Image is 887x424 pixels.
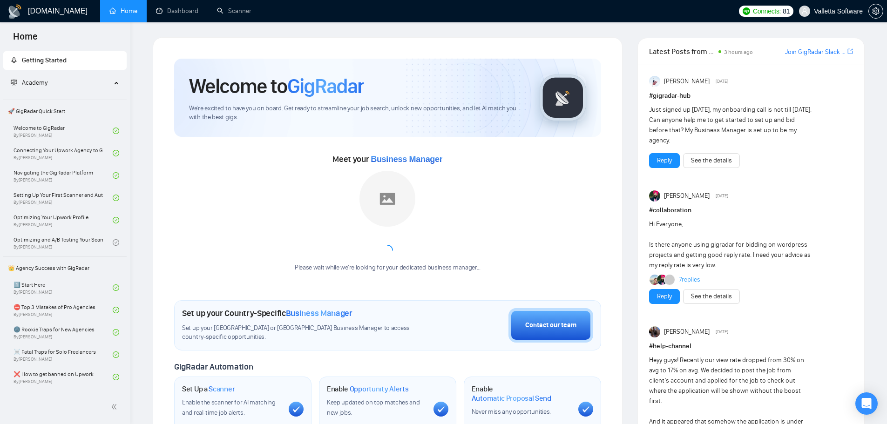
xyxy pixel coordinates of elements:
[174,362,253,372] span: GigRadar Automation
[113,374,119,380] span: check-circle
[4,102,126,121] span: 🚀 GigRadar Quick Start
[113,351,119,358] span: check-circle
[209,384,235,394] span: Scanner
[327,384,409,394] h1: Enable
[14,121,113,141] a: Welcome to GigRadarBy[PERSON_NAME]
[855,392,878,415] div: Open Intercom Messenger
[472,384,571,403] h1: Enable
[14,210,113,230] a: Optimizing Your Upwork ProfileBy[PERSON_NAME]
[14,322,113,343] a: 🌚 Rookie Traps for New AgenciesBy[PERSON_NAME]
[657,291,672,302] a: Reply
[868,7,883,15] a: setting
[664,191,710,201] span: [PERSON_NAME]
[785,47,846,57] a: Join GigRadar Slack Community
[716,77,728,86] span: [DATE]
[649,46,716,57] span: Latest Posts from the GigRadar Community
[217,7,251,15] a: searchScanner
[649,76,660,87] img: Anisuzzaman Khan
[113,172,119,179] span: check-circle
[847,47,853,55] span: export
[657,275,667,285] img: Attinder Singh
[716,192,728,200] span: [DATE]
[657,155,672,166] a: Reply
[7,4,22,19] img: logo
[14,300,113,320] a: ⛔ Top 3 Mistakes of Pro AgenciesBy[PERSON_NAME]
[691,291,732,302] a: See the details
[664,76,710,87] span: [PERSON_NAME]
[472,394,551,403] span: Automatic Proposal Send
[664,327,710,337] span: [PERSON_NAME]
[113,239,119,246] span: check-circle
[11,79,47,87] span: Academy
[182,308,352,318] h1: Set up your Country-Specific
[847,47,853,56] a: export
[371,155,442,164] span: Business Manager
[525,320,576,330] div: Contact our team
[649,105,813,146] div: Just signed up [DATE], my onboarding call is not till [DATE]. Can anyone help me to get started t...
[508,308,593,343] button: Contact our team
[6,30,45,49] span: Home
[801,8,808,14] span: user
[683,153,740,168] button: See the details
[14,367,113,387] a: ❌ How to get banned on UpworkBy[PERSON_NAME]
[113,195,119,201] span: check-circle
[11,79,17,86] span: fund-projection-screen
[113,217,119,223] span: check-circle
[332,154,442,164] span: Meet your
[649,205,853,215] h1: # collaboration
[649,341,853,351] h1: # help-channel
[14,277,113,298] a: 1️⃣ Start HereBy[PERSON_NAME]
[649,190,660,202] img: Attinder Singh
[286,308,352,318] span: Business Manager
[869,7,883,15] span: setting
[753,6,781,16] span: Connects:
[783,6,790,16] span: 81
[649,326,660,337] img: Iryna Y
[14,165,113,186] a: Navigating the GigRadar PlatformBy[PERSON_NAME]
[724,49,753,55] span: 3 hours ago
[327,398,420,417] span: Keep updated on top matches and new jobs.
[14,188,113,208] a: Setting Up Your First Scanner and Auto-BidderBy[PERSON_NAME]
[3,51,127,70] li: Getting Started
[189,74,364,99] h1: Welcome to
[868,4,883,19] button: setting
[649,153,680,168] button: Reply
[691,155,732,166] a: See the details
[113,307,119,313] span: check-circle
[289,263,486,272] div: Please wait while we're looking for your dedicated business manager...
[287,74,364,99] span: GigRadar
[359,171,415,227] img: placeholder.png
[650,275,660,285] img: Joaquin Arcardini
[113,150,119,156] span: check-circle
[350,384,409,394] span: Opportunity Alerts
[189,104,525,122] span: We're excited to have you on board. Get ready to streamline your job search, unlock new opportuni...
[22,79,47,87] span: Academy
[380,243,394,257] span: loading
[716,328,728,336] span: [DATE]
[111,402,120,411] span: double-left
[472,408,551,416] span: Never miss any opportunities.
[109,7,137,15] a: homeHome
[14,143,113,163] a: Connecting Your Upwork Agency to GigRadarBy[PERSON_NAME]
[683,289,740,304] button: See the details
[182,398,276,417] span: Enable the scanner for AI matching and real-time job alerts.
[4,259,126,277] span: 👑 Agency Success with GigRadar
[113,329,119,336] span: check-circle
[649,91,853,101] h1: # gigradar-hub
[22,56,67,64] span: Getting Started
[113,128,119,134] span: check-circle
[11,57,17,63] span: rocket
[156,7,198,15] a: dashboardDashboard
[649,219,813,270] div: Hi Everyone, Is there anyone using gigradar for bidding on wordpress projects and getting good re...
[182,384,235,394] h1: Set Up a
[540,74,586,121] img: gigradar-logo.png
[14,232,113,253] a: Optimizing and A/B Testing Your Scanner for Better ResultsBy[PERSON_NAME]
[182,324,429,342] span: Set up your [GEOGRAPHIC_DATA] or [GEOGRAPHIC_DATA] Business Manager to access country-specific op...
[14,344,113,365] a: ☠️ Fatal Traps for Solo FreelancersBy[PERSON_NAME]
[743,7,750,15] img: upwork-logo.png
[113,284,119,291] span: check-circle
[649,289,680,304] button: Reply
[679,275,700,284] a: 7replies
